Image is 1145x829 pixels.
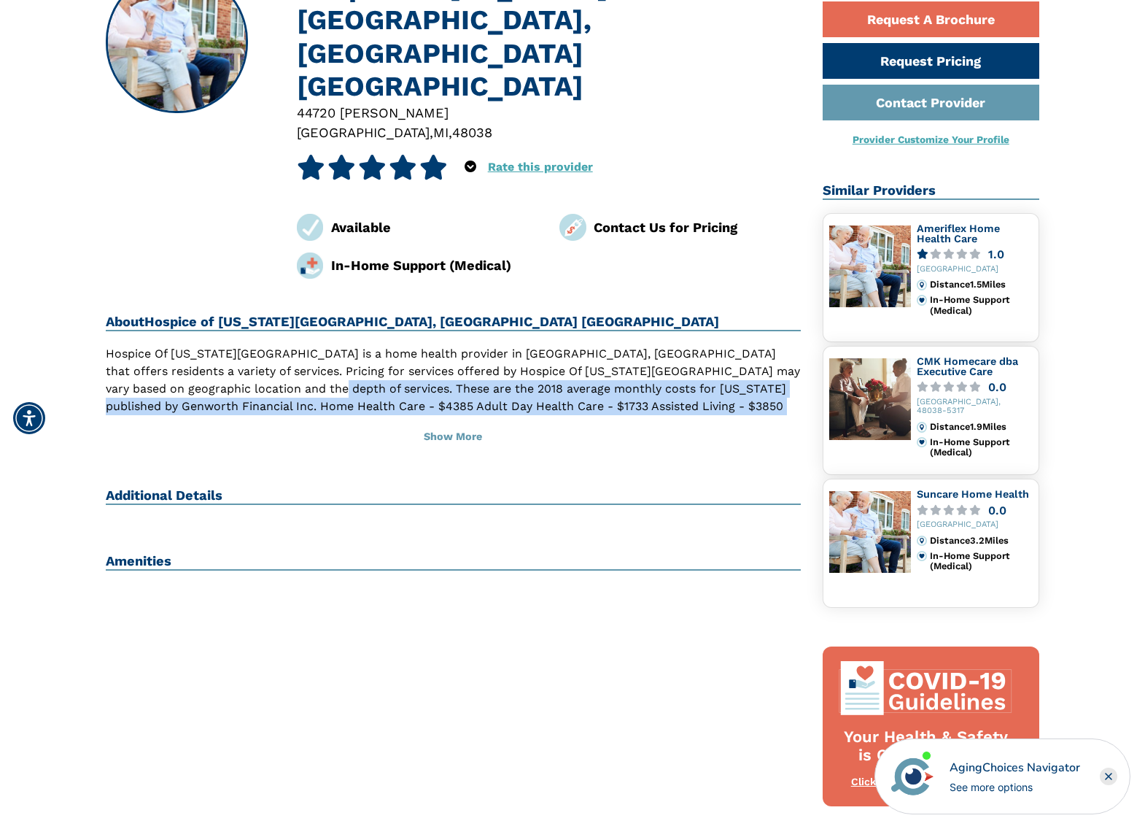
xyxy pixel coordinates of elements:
a: 0.0 [917,382,1033,393]
h2: Additional Details [106,487,801,505]
div: Accessibility Menu [13,402,45,434]
img: distance.svg [917,422,927,432]
img: covid-top-default.svg [837,661,1015,715]
div: 0.0 [988,382,1006,393]
div: AgingChoices Navigator [950,759,1080,776]
img: primary.svg [917,551,927,561]
a: 0.0 [917,505,1033,516]
div: Popover trigger [465,155,476,180]
span: , [449,125,452,140]
h2: About Hospice of [US_STATE][GEOGRAPHIC_DATA], [GEOGRAPHIC_DATA] [GEOGRAPHIC_DATA] [106,314,801,331]
a: 1.0 [917,249,1033,260]
div: 1.0 [988,249,1004,260]
a: CMK Homecare dba Executive Care [917,355,1018,377]
img: avatar [888,752,937,801]
div: Your Health & Safety is Our #1 Priority. [837,728,1015,765]
div: See more options [950,779,1080,795]
span: MI [433,125,449,140]
div: Available [331,217,538,237]
img: distance.svg [917,536,927,546]
img: distance.svg [917,279,927,290]
a: Provider Customize Your Profile [853,134,1009,145]
div: In-Home Support (Medical) [930,551,1033,572]
div: 0.0 [988,505,1006,516]
img: primary.svg [917,437,927,447]
span: , [430,125,433,140]
div: In-Home Support (Medical) [930,437,1033,458]
p: Hospice Of [US_STATE][GEOGRAPHIC_DATA] is a home health provider in [GEOGRAPHIC_DATA], [GEOGRAPHI... [106,345,801,450]
div: 44720 [PERSON_NAME] [297,103,801,123]
a: Rate this provider [488,160,593,174]
div: Distance 1.5 Miles [930,279,1033,290]
h2: Amenities [106,553,801,571]
span: [GEOGRAPHIC_DATA] [297,125,430,140]
h2: Similar Providers [823,182,1040,200]
img: primary.svg [917,295,927,305]
div: [GEOGRAPHIC_DATA] [917,265,1033,274]
div: In-Home Support (Medical) [331,255,538,275]
div: In-Home Support (Medical) [930,295,1033,316]
a: Contact Provider [823,85,1040,120]
div: Click here for CDC guidelines. [837,775,1015,790]
a: Request Pricing [823,43,1040,79]
div: Distance 3.2 Miles [930,536,1033,546]
div: Close [1100,768,1117,785]
div: Contact Us for Pricing [594,217,801,237]
a: Request A Brochure [823,1,1040,37]
a: Suncare Home Health [917,488,1029,500]
button: Show More [106,421,801,453]
div: [GEOGRAPHIC_DATA] [917,520,1033,530]
a: Ameriflex Home Health Care [917,223,1000,244]
div: Distance 1.9 Miles [930,422,1033,432]
div: 48038 [452,123,492,142]
div: [GEOGRAPHIC_DATA], 48038-5317 [917,398,1033,417]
